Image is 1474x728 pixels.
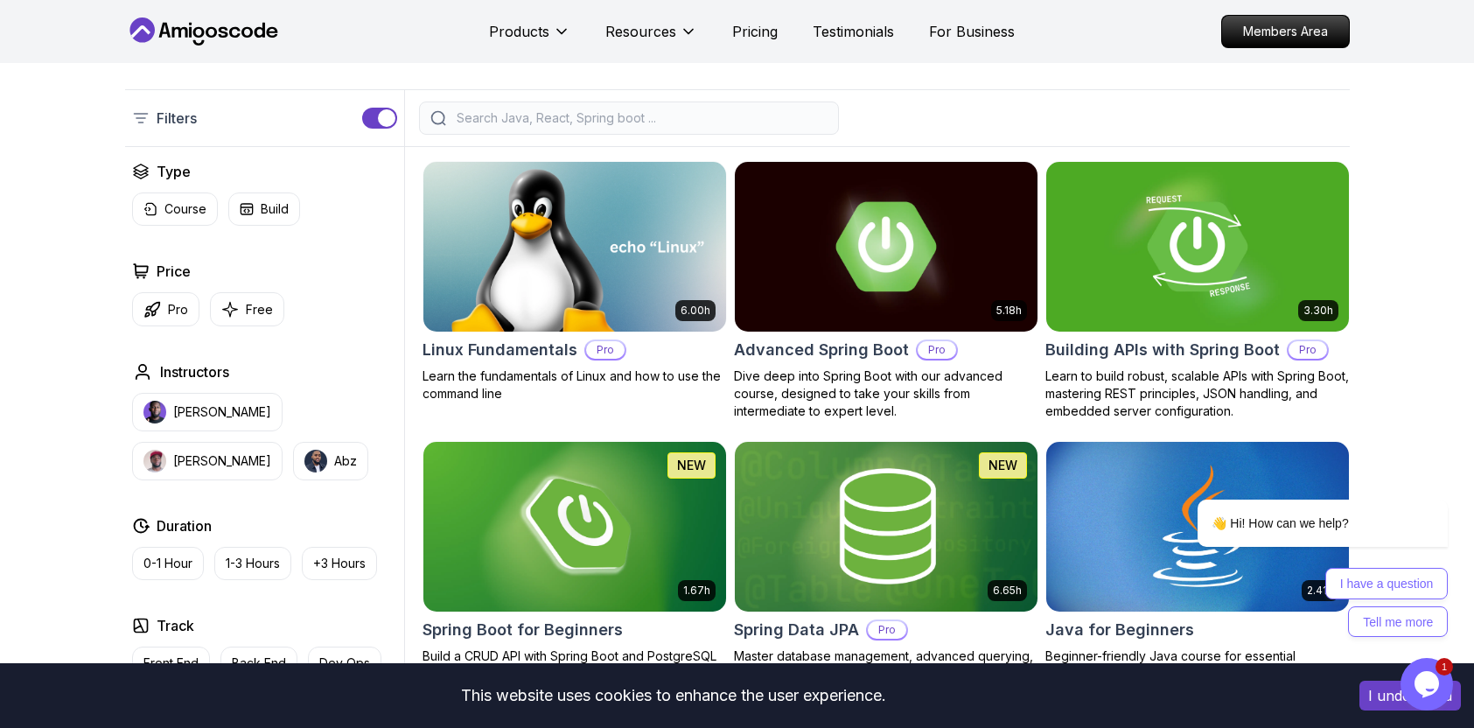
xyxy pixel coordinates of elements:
p: 1-3 Hours [226,555,280,572]
p: NEW [677,457,706,474]
iframe: chat widget [1401,658,1457,710]
p: Back End [232,654,286,672]
p: Pro [868,621,906,639]
p: Dive deep into Spring Boot with our advanced course, designed to take your skills from intermedia... [734,367,1038,420]
div: This website uses cookies to enhance the user experience. [13,676,1333,715]
a: Pricing [732,21,778,42]
button: Free [210,292,284,326]
p: Filters [157,108,197,129]
h2: Spring Boot for Beginners [423,618,623,642]
p: Members Area [1222,16,1349,47]
button: 0-1 Hour [132,547,204,580]
img: Java for Beginners card [1046,442,1349,612]
button: Resources [605,21,697,56]
button: Front End [132,647,210,680]
input: Search Java, React, Spring boot ... [453,109,828,127]
a: Linux Fundamentals card6.00hLinux FundamentalsProLearn the fundamentals of Linux and how to use t... [423,161,727,402]
button: Accept cookies [1359,681,1461,710]
h2: Java for Beginners [1045,618,1194,642]
button: instructor img[PERSON_NAME] [132,393,283,431]
img: instructor img [143,450,166,472]
button: instructor img[PERSON_NAME] [132,442,283,480]
h2: Building APIs with Spring Boot [1045,338,1280,362]
p: Pro [918,341,956,359]
p: 3.30h [1303,304,1333,318]
p: [PERSON_NAME] [173,452,271,470]
button: 1-3 Hours [214,547,291,580]
button: instructor imgAbz [293,442,368,480]
p: [PERSON_NAME] [173,403,271,421]
button: Dev Ops [308,647,381,680]
p: Build [261,200,289,218]
p: +3 Hours [313,555,366,572]
button: +3 Hours [302,547,377,580]
a: Java for Beginners card2.41hJava for BeginnersBeginner-friendly Java course for essential program... [1045,441,1350,682]
img: Spring Boot for Beginners card [423,442,726,612]
p: Free [246,301,273,318]
p: Resources [605,21,676,42]
p: Pro [586,341,625,359]
a: Testimonials [813,21,894,42]
p: Beginner-friendly Java course for essential programming skills and application development [1045,647,1350,682]
button: Build [228,192,300,226]
h2: Spring Data JPA [734,618,859,642]
h2: Advanced Spring Boot [734,338,909,362]
iframe: chat widget [1142,361,1457,649]
p: 0-1 Hour [143,555,192,572]
a: For Business [929,21,1015,42]
img: Advanced Spring Boot card [735,162,1037,332]
p: Abz [334,452,357,470]
p: Learn to build robust, scalable APIs with Spring Boot, mastering REST principles, JSON handling, ... [1045,367,1350,420]
a: Spring Boot for Beginners card1.67hNEWSpring Boot for BeginnersBuild a CRUD API with Spring Boot ... [423,441,727,682]
p: 5.18h [996,304,1022,318]
p: Dev Ops [319,654,370,672]
h2: Instructors [160,361,229,382]
img: Building APIs with Spring Boot card [1046,162,1349,332]
p: Master database management, advanced querying, and expert data handling with ease [734,647,1038,682]
img: instructor img [304,450,327,472]
h2: Duration [157,515,212,536]
p: Products [489,21,549,42]
p: Course [164,200,206,218]
img: Linux Fundamentals card [423,162,726,332]
a: Spring Data JPA card6.65hNEWSpring Data JPAProMaster database management, advanced querying, and ... [734,441,1038,682]
a: Building APIs with Spring Boot card3.30hBuilding APIs with Spring BootProLearn to build robust, s... [1045,161,1350,420]
img: Spring Data JPA card [735,442,1037,612]
h2: Track [157,615,194,636]
button: Pro [132,292,199,326]
h2: Type [157,161,191,182]
p: Pro [168,301,188,318]
button: Back End [220,647,297,680]
p: 1.67h [683,584,710,598]
p: Build a CRUD API with Spring Boot and PostgreSQL database using Spring Data JPA and Spring AI [423,647,727,682]
p: Pro [1289,341,1327,359]
img: instructor img [143,401,166,423]
button: Products [489,21,570,56]
p: Learn the fundamentals of Linux and how to use the command line [423,367,727,402]
button: Course [132,192,218,226]
p: 6.65h [993,584,1022,598]
a: Members Area [1221,15,1350,48]
p: NEW [988,457,1017,474]
p: Front End [143,654,199,672]
h2: Price [157,261,191,282]
a: Advanced Spring Boot card5.18hAdvanced Spring BootProDive deep into Spring Boot with our advanced... [734,161,1038,420]
p: 6.00h [681,304,710,318]
h2: Linux Fundamentals [423,338,577,362]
